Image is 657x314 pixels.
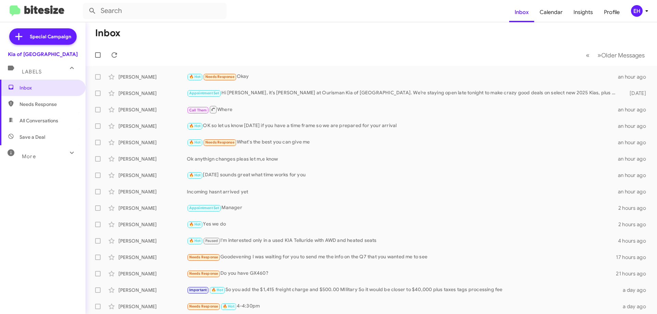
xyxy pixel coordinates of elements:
div: an hour ago [618,139,652,146]
span: 🔥 Hot [189,140,201,145]
span: More [22,153,36,160]
div: [PERSON_NAME] [118,303,187,310]
span: Needs Response [205,74,234,79]
span: Needs Response [20,101,78,108]
div: 4 hours ago [618,237,652,244]
div: [DATE] sounds great what time works for you [187,171,618,179]
div: 17 hours ago [616,254,652,261]
a: Inbox [509,2,534,22]
button: EH [625,5,649,17]
span: Appointment Set [189,91,219,95]
div: 21 hours ago [616,270,652,277]
div: [PERSON_NAME] [118,287,187,293]
span: Needs Response [189,304,218,309]
div: What's the best you can give me [187,138,618,146]
div: [PERSON_NAME] [118,205,187,211]
div: [PERSON_NAME] [118,123,187,129]
div: an hour ago [618,188,652,195]
span: Labels [22,69,42,75]
span: » [597,51,601,59]
div: [PERSON_NAME] [118,155,187,162]
div: an hour ago [618,172,652,179]
div: [PERSON_NAME] [118,254,187,261]
div: Manager [187,204,618,212]
span: 🔥 Hot [189,74,201,79]
div: [PERSON_NAME] [118,106,187,113]
span: Paused [205,238,218,243]
span: Older Messages [601,52,645,59]
div: OK so let us know [DATE] if you have a time frame so we are prepared for your arrival [187,122,618,130]
div: 2 hours ago [618,205,652,211]
div: 4-4:30pm [187,302,619,310]
div: I'm interested only in a used KIA Telluride with AWD and heated seats [187,237,618,245]
div: Kia of [GEOGRAPHIC_DATA] [8,51,78,58]
div: So you add the $1,415 freight charge and $500.00 MIlitary So it would be closer to $40,000 plus t... [187,286,619,294]
span: 🔥 Hot [189,124,201,128]
div: a day ago [619,287,652,293]
a: Profile [598,2,625,22]
div: [PERSON_NAME] [118,237,187,244]
span: Call Them [189,108,207,112]
div: [PERSON_NAME] [118,90,187,97]
div: [PERSON_NAME] [118,73,187,80]
span: 🔥 Hot [189,238,201,243]
nav: Page navigation example [582,48,649,62]
span: Needs Response [205,140,234,145]
div: 2 hours ago [618,221,652,228]
div: Ok anythign changes pleas let m,e know [187,155,618,162]
span: 🔥 Hot [211,288,223,292]
span: Needs Response [189,271,218,276]
div: Do you have GX460? [187,270,616,277]
div: an hour ago [618,73,652,80]
div: Incoming hasnt arrived yet [187,188,618,195]
span: Important [189,288,207,292]
div: an hour ago [618,123,652,129]
input: Search [83,3,227,19]
span: Appointment Set [189,206,219,210]
span: Save a Deal [20,134,45,140]
button: Previous [582,48,594,62]
span: 🔥 Hot [223,304,234,309]
button: Next [593,48,649,62]
span: « [586,51,590,59]
div: Where [187,105,618,114]
div: an hour ago [618,106,652,113]
div: [PERSON_NAME] [118,188,187,195]
div: Hi [PERSON_NAME], it’s [PERSON_NAME] at Ourisman Kia of [GEOGRAPHIC_DATA]. We’re staying open lat... [187,89,619,97]
div: [PERSON_NAME] [118,139,187,146]
span: 🔥 Hot [189,173,201,177]
a: Calendar [534,2,568,22]
div: [PERSON_NAME] [118,221,187,228]
span: Inbox [20,84,78,91]
div: [DATE] [619,90,652,97]
span: Special Campaign [30,33,71,40]
div: [PERSON_NAME] [118,172,187,179]
a: Insights [568,2,598,22]
div: Goodevening I was waiting for you to send me the info on the Q7 that you wanted me to see [187,253,616,261]
div: Okay [187,73,618,81]
span: Needs Response [189,255,218,259]
span: All Conversations [20,117,58,124]
div: an hour ago [618,155,652,162]
div: EH [631,5,643,17]
a: Special Campaign [9,28,77,45]
div: [PERSON_NAME] [118,270,187,277]
h1: Inbox [95,28,120,39]
div: Yes we do [187,220,618,228]
span: 🔥 Hot [189,222,201,227]
div: a day ago [619,303,652,310]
